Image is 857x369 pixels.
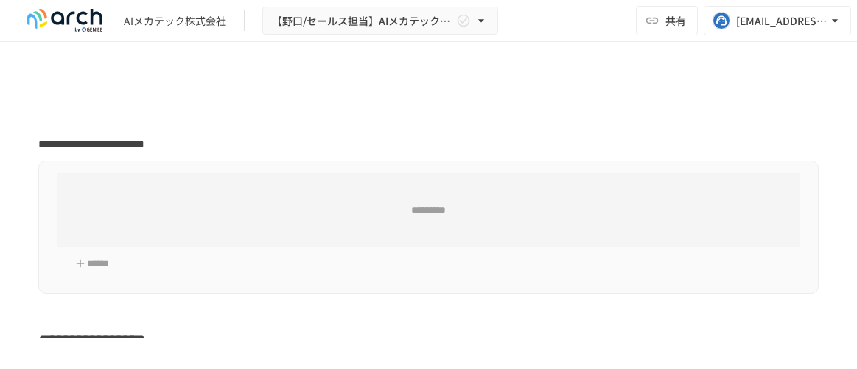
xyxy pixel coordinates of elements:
div: [EMAIL_ADDRESS][DOMAIN_NAME] [736,12,828,30]
button: 【野口/セールス担当】AIメカテック株式会社様_初期設定サポート [262,7,498,35]
span: 【野口/セールス担当】AIメカテック株式会社様_初期設定サポート [272,12,453,30]
button: [EMAIL_ADDRESS][DOMAIN_NAME] [704,6,851,35]
button: 共有 [636,6,698,35]
div: AIメカテック株式会社 [124,13,226,29]
img: logo-default@2x-9cf2c760.svg [18,9,112,32]
span: 共有 [665,13,686,29]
